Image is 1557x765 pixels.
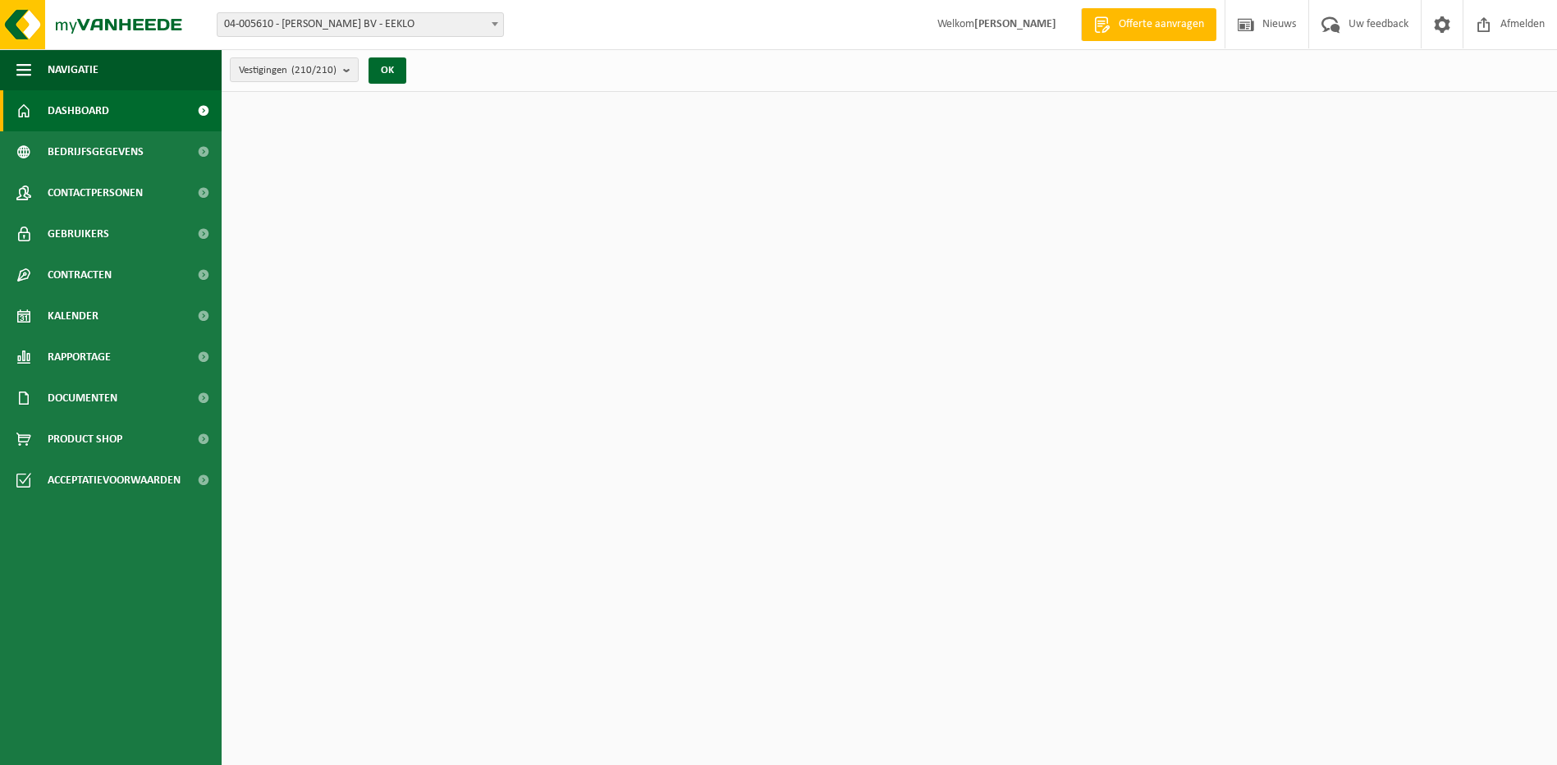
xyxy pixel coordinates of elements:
[974,18,1056,30] strong: [PERSON_NAME]
[48,337,111,378] span: Rapportage
[217,12,504,37] span: 04-005610 - ELIAS VANDEVOORDE BV - EEKLO
[48,49,98,90] span: Navigatie
[239,58,337,83] span: Vestigingen
[369,57,406,84] button: OK
[48,213,109,254] span: Gebruikers
[48,378,117,419] span: Documenten
[1081,8,1216,41] a: Offerte aanvragen
[48,172,143,213] span: Contactpersonen
[48,419,122,460] span: Product Shop
[48,254,112,295] span: Contracten
[48,295,98,337] span: Kalender
[48,460,181,501] span: Acceptatievoorwaarden
[48,131,144,172] span: Bedrijfsgegevens
[218,13,503,36] span: 04-005610 - ELIAS VANDEVOORDE BV - EEKLO
[291,65,337,76] count: (210/210)
[48,90,109,131] span: Dashboard
[230,57,359,82] button: Vestigingen(210/210)
[1115,16,1208,33] span: Offerte aanvragen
